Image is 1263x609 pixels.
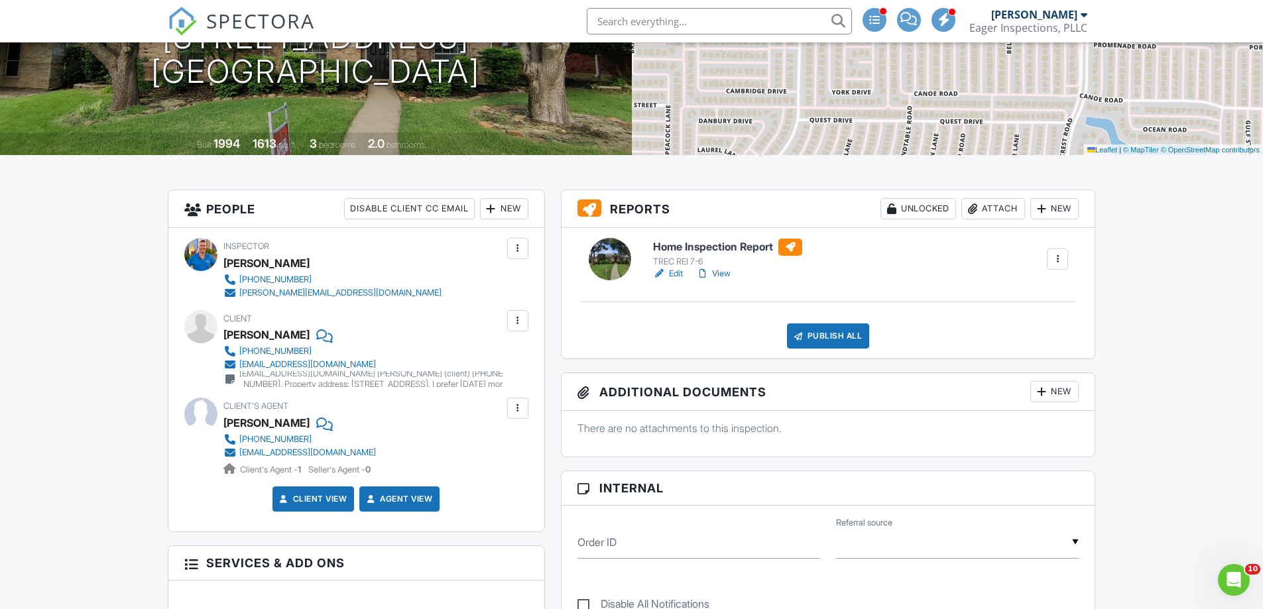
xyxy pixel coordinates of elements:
[168,7,197,36] img: The Best Home Inspection Software - Spectora
[1030,381,1079,402] div: New
[308,465,371,474] span: Seller's Agent -
[387,140,424,150] span: bathrooms
[653,239,802,268] a: Home Inspection Report TREC REI 7-6
[969,21,1087,34] div: Eager Inspections, PLLC
[168,546,544,581] h3: Services & Add ons
[239,358,504,400] div: [EMAIL_ADDRESS][DOMAIN_NAME], [PERSON_NAME] (buyer agent); [EMAIL_ADDRESS][DOMAIN_NAME] [PERSON_N...
[787,323,870,349] div: Publish All
[653,239,802,256] h6: Home Inspection Report
[991,8,1077,21] div: [PERSON_NAME]
[368,137,385,150] div: 2.0
[240,465,303,474] span: Client's Agent -
[577,421,1079,435] p: There are no attachments to this inspection.
[223,253,310,273] div: [PERSON_NAME]
[562,471,1095,506] h3: Internal
[223,241,269,251] span: Inspector
[836,517,892,529] label: Referral source
[278,140,297,150] span: sq. ft.
[1123,146,1159,154] a: © MapTiler
[223,433,376,446] a: [PHONE_NUMBER]
[151,20,480,90] h1: [STREET_ADDRESS] [GEOGRAPHIC_DATA]
[277,492,347,506] a: Client View
[1119,146,1121,154] span: |
[223,446,376,459] a: [EMAIL_ADDRESS][DOMAIN_NAME]
[239,274,312,285] div: [PHONE_NUMBER]
[223,345,504,358] a: [PHONE_NUMBER]
[239,288,442,298] div: [PERSON_NAME][EMAIL_ADDRESS][DOMAIN_NAME]
[223,401,288,411] span: Client's Agent
[223,358,504,371] a: [EMAIL_ADDRESS][DOMAIN_NAME]
[1087,146,1117,154] a: Leaflet
[1161,146,1260,154] a: © OpenStreetMap contributors
[880,198,956,219] div: Unlocked
[577,535,617,549] label: Order ID
[168,18,315,46] a: SPECTORA
[253,137,276,150] div: 1613
[1245,564,1260,575] span: 10
[319,140,355,150] span: bedrooms
[480,198,528,219] div: New
[223,325,310,345] div: [PERSON_NAME]
[197,140,211,150] span: Built
[206,7,315,34] span: SPECTORA
[365,465,371,474] strong: 0
[364,492,432,506] a: Agent View
[239,359,376,370] div: [EMAIL_ADDRESS][DOMAIN_NAME]
[223,413,310,433] a: [PERSON_NAME]
[239,447,376,458] div: [EMAIL_ADDRESS][DOMAIN_NAME]
[653,256,802,267] div: TREC REI 7-6
[1030,198,1079,219] div: New
[223,313,252,323] span: Client
[1218,564,1250,596] iframe: Intercom live chat
[344,198,475,219] div: Disable Client CC Email
[239,346,312,357] div: [PHONE_NUMBER]
[562,190,1095,228] h3: Reports
[587,8,852,34] input: Search everything...
[653,267,683,280] a: Edit
[168,190,544,228] h3: People
[239,434,312,445] div: [PHONE_NUMBER]
[223,286,442,300] a: [PERSON_NAME][EMAIL_ADDRESS][DOMAIN_NAME]
[562,373,1095,411] h3: Additional Documents
[310,137,317,150] div: 3
[961,198,1025,219] div: Attach
[213,137,240,150] div: 1994
[696,267,731,280] a: View
[298,465,301,474] strong: 1
[223,273,442,286] a: [PHONE_NUMBER]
